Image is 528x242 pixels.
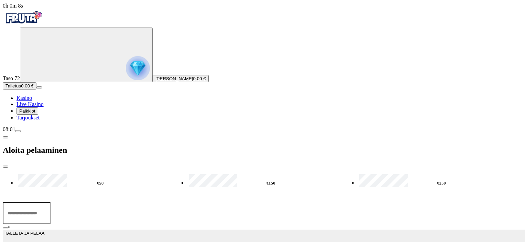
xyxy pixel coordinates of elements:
a: Tarjoukset [16,115,40,120]
a: Kasino [16,95,32,101]
button: menu [36,86,42,88]
span: € [8,225,10,229]
button: close [3,166,8,168]
button: eye icon [3,227,8,229]
button: chevron-left icon [3,136,8,138]
span: user session time [3,3,23,9]
span: 0.00 € [193,76,206,81]
span: 08:01 [3,126,15,132]
a: Live Kasino [16,101,44,107]
label: €250 [357,173,525,193]
span: Talletus [5,83,21,88]
span: Palkkiot [19,108,35,114]
button: [PERSON_NAME]0.00 € [153,75,209,82]
button: Palkkiot [16,107,38,115]
h2: Aloita pelaaminen [3,146,525,155]
span: 0.00 € [21,83,34,88]
nav: Main menu [3,95,525,121]
img: reward progress [126,56,150,80]
img: Fruta [3,9,44,26]
nav: Primary [3,9,525,121]
span: Taso 72 [3,75,20,81]
span: [PERSON_NAME] [155,76,193,81]
label: €50 [16,173,184,193]
button: menu [15,130,21,132]
label: €150 [187,173,355,193]
button: Talletusplus icon0.00 € [3,82,36,90]
a: Fruta [3,21,44,27]
button: reward progress [20,28,153,82]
